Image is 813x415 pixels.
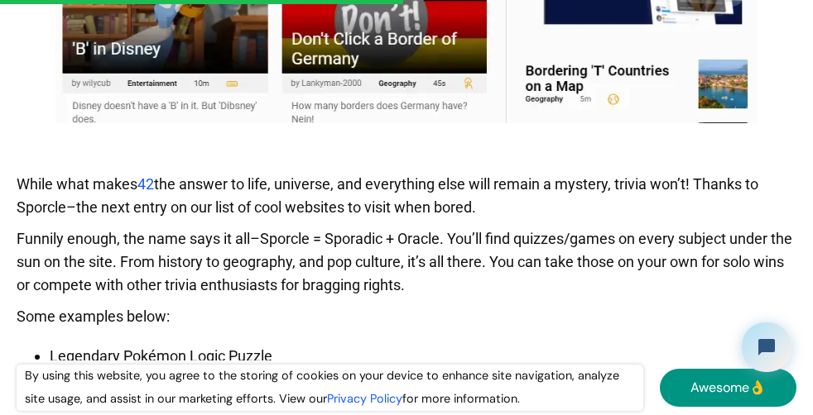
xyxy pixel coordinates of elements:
div: By using this website, you agree to the storing of cookies on your device to enhance site navigat... [17,365,643,411]
a: Awesome👌 [660,369,796,407]
iframe: Tidio Chat [728,308,806,386]
li: Legendary Pokémon Logic Puzzle [50,345,796,368]
p: Funnily enough, the name says it all–Sporcle = Sporadic + Oracle. You’ll find quizzes/games on ev... [17,227,796,305]
a: Privacy Policy [327,391,402,406]
p: Some examples below: [17,305,796,336]
p: While what makes the answer to life, universe, and everything else will remain a mystery, trivia ... [17,173,796,227]
a: 42 [137,175,154,193]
